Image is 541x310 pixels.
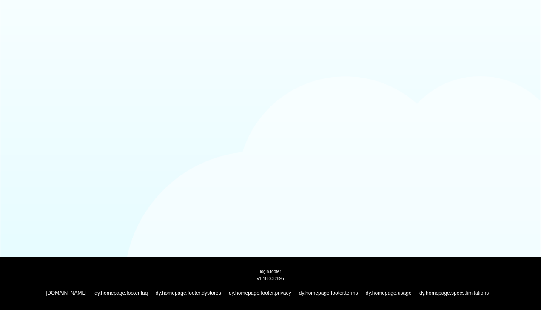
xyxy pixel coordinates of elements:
[299,290,358,296] a: dy.homepage.footer.terms
[156,290,221,296] a: dy.homepage.footer.dystores
[257,276,284,281] span: v1.18.0.32895
[46,290,87,296] a: [DOMAIN_NAME]
[260,268,281,274] span: login.footer
[94,290,148,296] a: dy.homepage.footer.faq
[366,290,412,296] a: dy.homepage.usage
[229,290,291,296] a: dy.homepage.footer.privacy
[419,290,489,296] a: dy.homepage.specs.limitations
